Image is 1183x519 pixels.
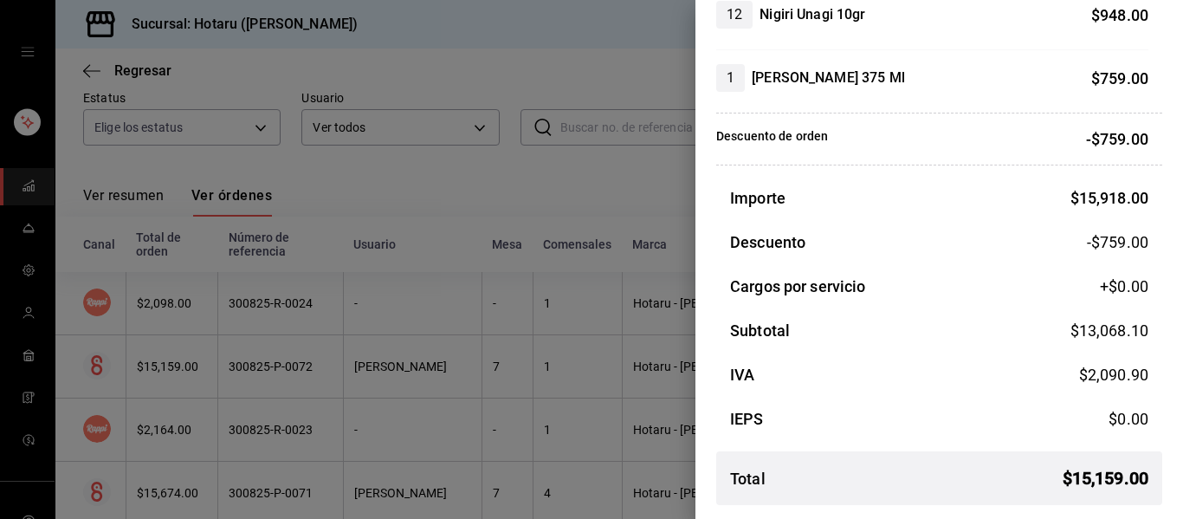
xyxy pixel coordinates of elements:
[1087,230,1148,254] span: -$759.00
[1091,69,1148,88] span: $ 759.00
[716,68,745,88] span: 1
[1070,321,1148,340] span: $ 13,068.10
[1086,127,1148,151] p: -$759.00
[1070,189,1148,207] span: $ 15,918.00
[716,4,753,25] span: 12
[730,230,805,254] h3: Descuento
[1100,275,1148,298] span: +$ 0.00
[1091,6,1148,24] span: $ 948.00
[730,275,866,298] h3: Cargos por servicio
[730,319,790,342] h3: Subtotal
[1079,366,1148,384] span: $ 2,090.90
[1063,465,1148,491] span: $ 15,159.00
[760,4,865,25] h4: Nigiri Unagi 10gr
[730,467,766,490] h3: Total
[730,363,754,386] h3: IVA
[1109,410,1148,428] span: $ 0.00
[730,407,764,431] h3: IEPS
[752,68,905,88] h4: [PERSON_NAME] 375 Ml
[730,186,785,210] h3: Importe
[716,127,828,151] p: Descuento de orden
